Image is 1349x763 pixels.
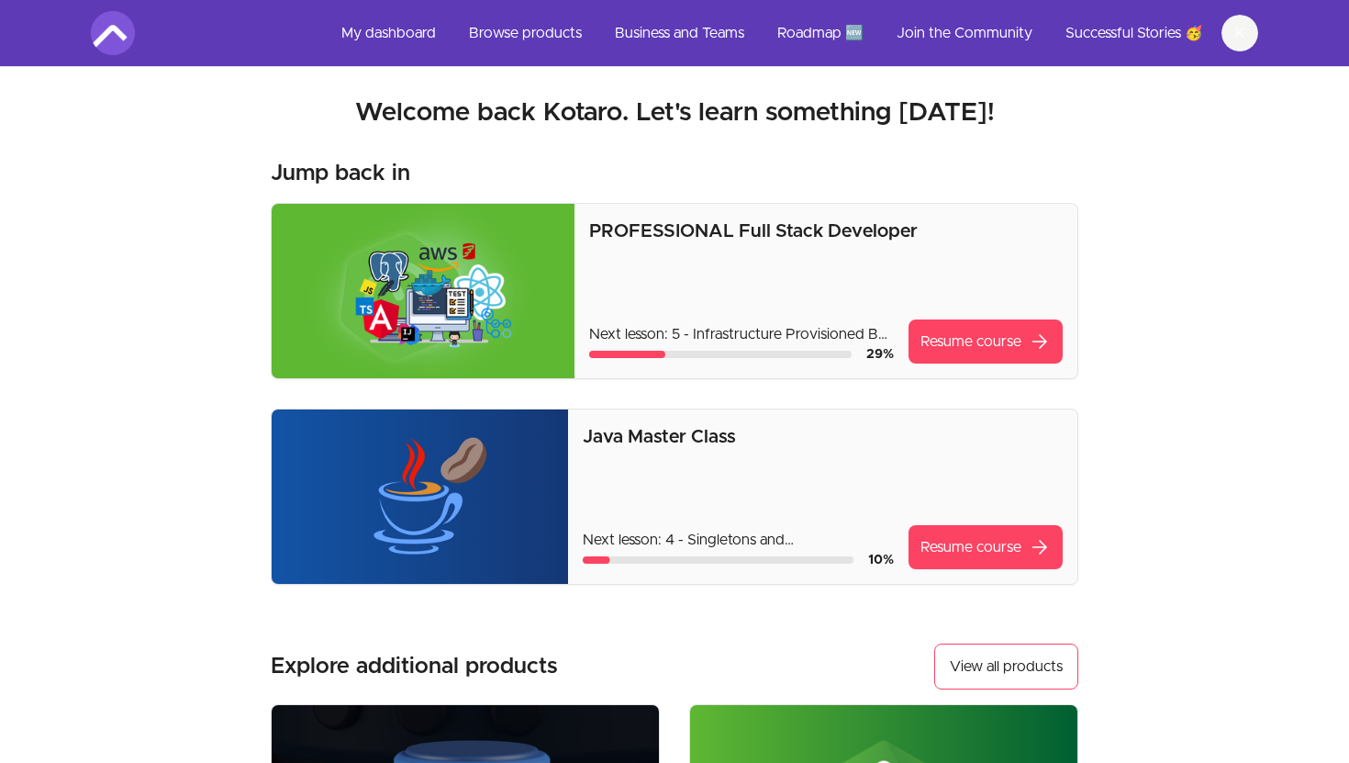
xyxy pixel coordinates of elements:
span: arrow_forward [1029,536,1051,558]
img: Product image for PROFESSIONAL Full Stack Developer [272,204,574,378]
nav: Main [327,11,1258,55]
a: View all products [934,644,1078,690]
p: Next lesson: 4 - Singletons and @Inject_@Autowire [583,529,894,551]
span: 29 % [866,348,894,361]
a: Resume coursearrow_forward [909,525,1063,569]
span: 10 % [868,554,894,567]
a: Business and Teams [600,11,759,55]
div: Course progress [589,351,852,358]
p: PROFESSIONAL Full Stack Developer [589,219,1063,244]
a: Successful Stories 🥳 [1051,11,1218,55]
a: Browse products [454,11,596,55]
a: Join the Community [882,11,1047,55]
h3: Explore additional products [271,652,558,681]
h3: Jump back in [271,159,410,188]
button: K [1221,15,1258,51]
div: Course progress [583,556,853,564]
p: Next lesson: 5 - Infrastructure Provisioned By EB [589,323,894,345]
h2: Welcome back Kotaro. Let's learn something [DATE]! [91,96,1258,129]
img: Product image for Java Master Class [272,410,568,584]
a: Resume coursearrow_forward [909,320,1063,364]
span: arrow_forward [1029,331,1051,353]
p: Java Master Class [583,424,1063,450]
a: My dashboard [327,11,451,55]
a: Roadmap 🆕 [763,11,878,55]
img: Amigoscode logo [91,11,135,55]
